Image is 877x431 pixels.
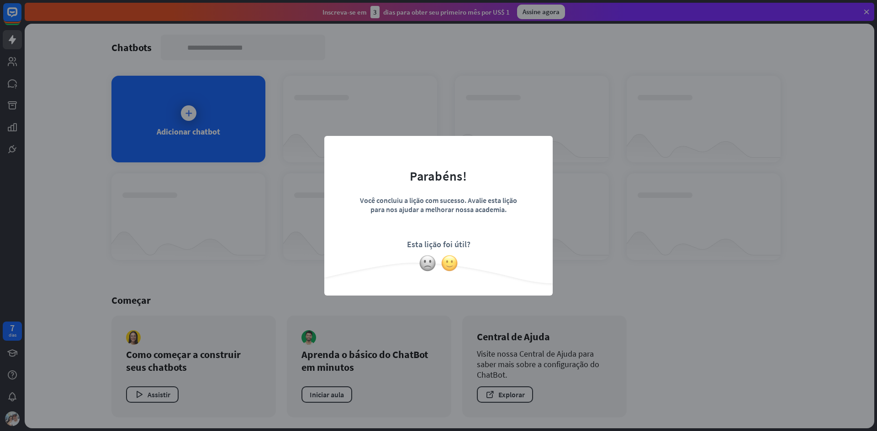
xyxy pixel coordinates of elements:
[7,4,35,31] button: Abra o widget de bate-papo do LiveChat
[407,239,470,249] font: Esta lição foi útil?
[360,196,517,214] font: Você concluiu a lição com sucesso. Avalie esta lição para nos ajudar a melhorar nossa academia.
[419,254,436,272] img: rosto ligeiramente carrancudo
[410,168,467,184] font: Parabéns!
[441,254,458,272] img: rosto ligeiramente sorridente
